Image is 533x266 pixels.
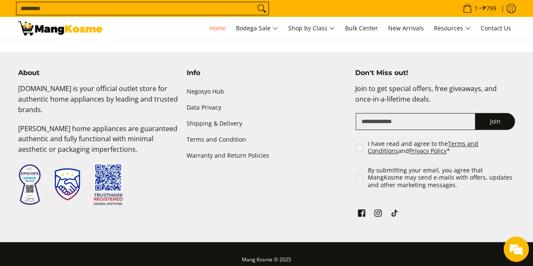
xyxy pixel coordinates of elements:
[18,124,178,163] p: [PERSON_NAME] home appliances are guaranteed authentic and fully functional with minimal aestheti...
[460,4,499,13] span: •
[345,24,378,32] span: Bulk Center
[187,83,347,99] a: Negosyo Hub
[355,83,515,113] p: Join to get special offers, free giveaways, and once-in-a-lifetime deals.
[475,113,515,130] button: Join
[205,17,230,40] a: Home
[430,17,475,40] a: Resources
[384,17,428,40] a: New Arrivals
[341,17,382,40] a: Bulk Center
[388,207,400,221] a: See Mang Kosme on TikTok
[187,116,347,132] a: Shipping & Delivery
[481,24,511,32] span: Contact Us
[368,140,516,155] label: I have read and agree to the and *
[481,5,498,11] span: ₱799
[187,148,347,164] a: Warranty and Return Policies
[18,83,178,123] p: [DOMAIN_NAME] is your official outlet store for authentic home appliances by leading and trusted ...
[388,24,424,32] span: New Arrivals
[236,23,278,34] span: Bodega Sale
[255,2,268,15] button: Search
[473,5,479,11] span: 1
[434,23,471,34] span: Resources
[284,17,339,40] a: Shop by Class
[111,17,515,40] nav: Main Menu
[372,207,384,221] a: See Mang Kosme on Instagram
[209,24,226,32] span: Home
[368,140,478,155] a: Terms and Conditions
[18,21,102,35] img: Mang Kosme: Your Home Appliances Warehouse Sale Partner!
[18,164,41,205] img: Data Privacy Seal
[477,17,515,40] a: Contact Us
[187,69,347,77] h4: Info
[288,23,335,34] span: Shop by Class
[356,207,367,221] a: See Mang Kosme on Facebook
[368,167,516,189] label: By submitting your email, you agree that MangKosme may send e-mails with offers, updates and othe...
[409,147,447,155] a: Privacy Policy
[232,17,282,40] a: Bodega Sale
[18,69,178,77] h4: About
[55,168,80,200] img: Trustmark Seal
[187,99,347,116] a: Data Privacy
[187,132,347,148] a: Terms and Condition
[355,69,515,77] h4: Don't Miss out!
[94,163,123,206] img: Trustmark QR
